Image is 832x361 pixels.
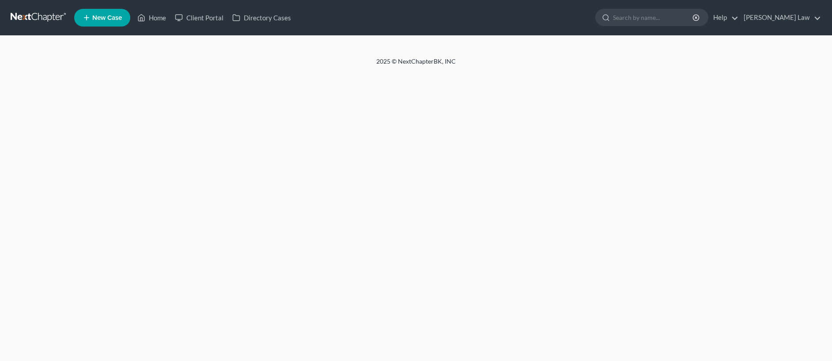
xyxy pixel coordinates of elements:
a: Home [133,10,170,26]
a: Directory Cases [228,10,295,26]
span: New Case [92,15,122,21]
a: Client Portal [170,10,228,26]
a: [PERSON_NAME] Law [739,10,821,26]
input: Search by name... [613,9,694,26]
a: Help [709,10,738,26]
div: 2025 © NextChapterBK, INC [164,57,668,73]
